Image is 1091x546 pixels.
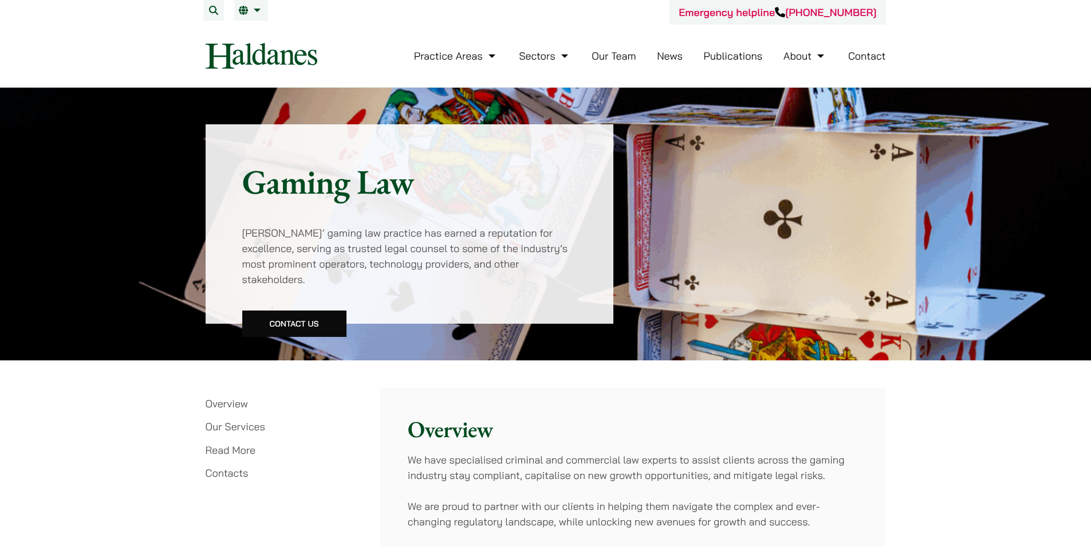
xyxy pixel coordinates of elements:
[242,161,577,202] h1: Gaming Law
[848,49,886,62] a: Contact
[206,397,248,410] a: Overview
[519,49,570,62] a: Sectors
[206,443,255,457] a: Read More
[704,49,763,62] a: Publications
[206,43,317,69] img: Logo of Haldanes
[783,49,827,62] a: About
[414,49,498,62] a: Practice Areas
[206,466,249,480] a: Contacts
[242,225,577,287] p: [PERSON_NAME]’ gaming law practice has earned a reputation for excellence, serving as trusted leg...
[408,452,858,483] p: We have specialised criminal and commercial law experts to assist clients across the gaming indus...
[408,415,858,443] h2: Overview
[592,49,636,62] a: Our Team
[242,311,346,337] a: Contact Us
[206,420,265,433] a: Our Services
[239,6,263,15] a: EN
[679,6,876,19] a: Emergency helpline[PHONE_NUMBER]
[657,49,683,62] a: News
[408,498,858,529] p: We are proud to partner with our clients in helping them navigate the complex and ever-changing r...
